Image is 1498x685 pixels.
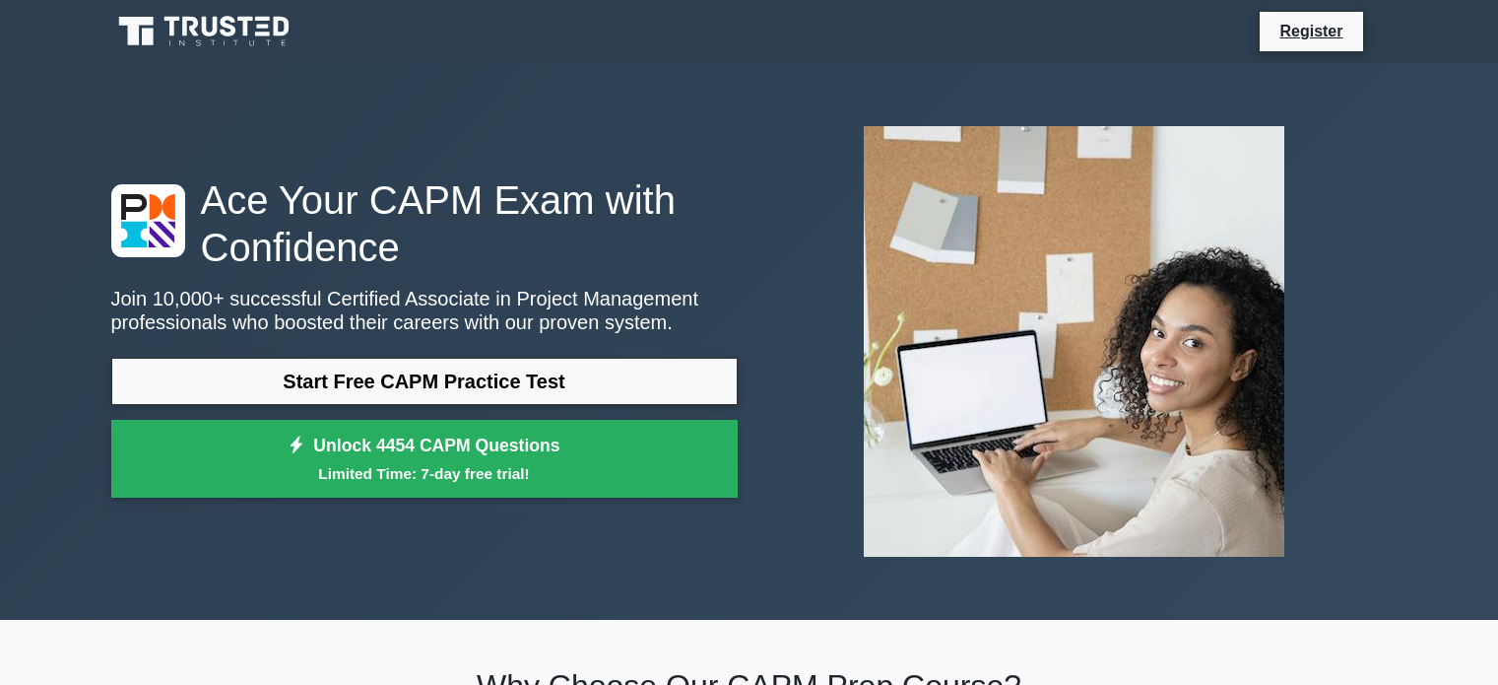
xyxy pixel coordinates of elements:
[111,420,738,499] a: Unlock 4454 CAPM QuestionsLimited Time: 7-day free trial!
[1268,19,1354,43] a: Register
[111,176,738,271] h1: Ace Your CAPM Exam with Confidence
[111,287,738,334] p: Join 10,000+ successful Certified Associate in Project Management professionals who boosted their...
[136,462,713,485] small: Limited Time: 7-day free trial!
[111,358,738,405] a: Start Free CAPM Practice Test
